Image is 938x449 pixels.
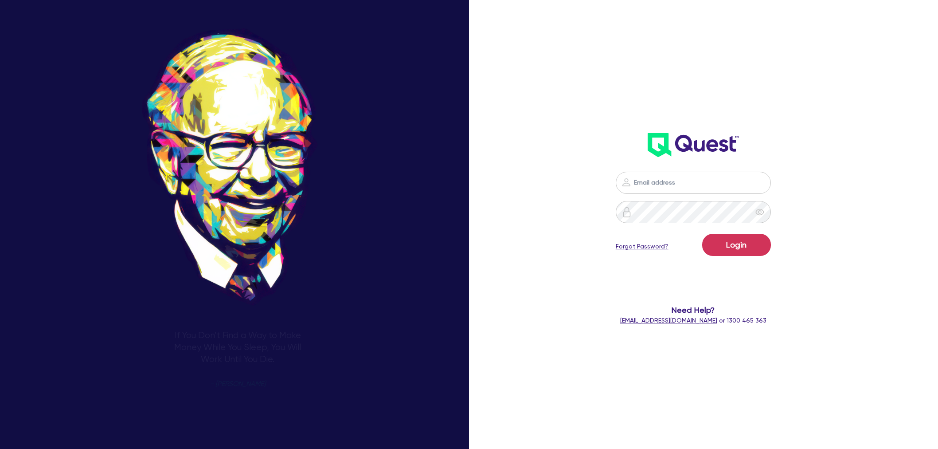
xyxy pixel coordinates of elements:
img: icon-password [621,207,632,217]
img: wH2k97JdezQIQAAAABJRU5ErkJggg== [648,133,739,157]
button: Login [702,234,771,256]
span: or 1300 465 363 [620,317,766,324]
input: Email address [616,172,771,194]
a: [EMAIL_ADDRESS][DOMAIN_NAME] [620,317,717,324]
img: icon-password [621,177,632,188]
a: Forgot Password? [616,242,668,251]
span: eye [755,208,764,217]
span: Need Help? [566,304,821,316]
span: - [PERSON_NAME] [210,381,266,387]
